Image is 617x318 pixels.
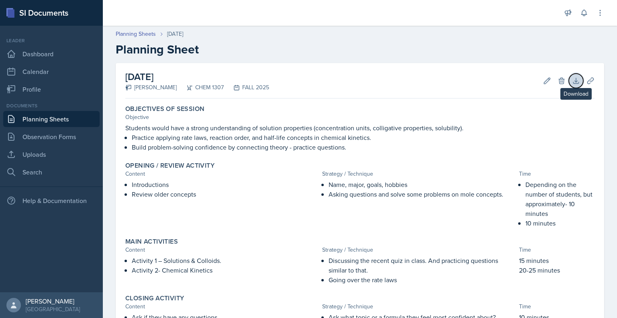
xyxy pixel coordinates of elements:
[132,180,319,189] p: Introductions
[519,256,595,265] p: 15 minutes
[329,275,516,285] p: Going over the rate laws
[329,256,516,275] p: Discussing the recent quiz in class. And practicing questions similar to that.
[132,133,595,142] p: Practice applying rate laws, reaction order, and half-life concepts in chemical kinetics.
[519,246,595,254] div: Time
[167,30,183,38] div: [DATE]
[525,218,595,228] p: 10 minutes
[125,113,595,121] div: Objective
[125,170,319,178] div: Content
[3,81,100,97] a: Profile
[125,162,215,170] label: Opening / Review Activity
[3,164,100,180] a: Search
[177,83,224,92] div: CHEM 1307
[26,305,80,313] div: [GEOGRAPHIC_DATA]
[525,180,595,218] p: Depending on the number of students, but approximately- 10 minutes
[125,294,184,302] label: Closing Activity
[132,189,319,199] p: Review older concepts
[3,37,100,44] div: Leader
[519,265,595,275] p: 20-25 minutes
[132,265,319,275] p: Activity 2- Chemical Kinetics
[132,142,595,152] p: Build problem-solving confidence by connecting theory - practice questions.
[132,256,319,265] p: Activity 1 – Solutions & Colloids.
[224,83,269,92] div: FALL 2025
[125,302,319,311] div: Content
[116,42,604,57] h2: Planning Sheet
[322,246,516,254] div: Strategy / Technique
[125,105,204,113] label: Objectives of Session
[125,70,269,84] h2: [DATE]
[322,170,516,178] div: Strategy / Technique
[3,111,100,127] a: Planning Sheets
[3,146,100,162] a: Uploads
[519,302,595,311] div: Time
[3,129,100,145] a: Observation Forms
[3,46,100,62] a: Dashboard
[329,180,516,189] p: Name, major, goals, hobbies
[116,30,156,38] a: Planning Sheets
[125,246,319,254] div: Content
[3,193,100,209] div: Help & Documentation
[125,83,177,92] div: [PERSON_NAME]
[3,102,100,109] div: Documents
[3,64,100,80] a: Calendar
[329,189,516,199] p: Asking questions and solve some problems on mole concepts.
[26,297,80,305] div: [PERSON_NAME]
[569,74,583,88] button: Download
[125,238,178,246] label: Main Activities
[322,302,516,311] div: Strategy / Technique
[125,123,595,133] p: Students would have a strong understanding of solution properties (concentration units, colligati...
[519,170,595,178] div: Time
